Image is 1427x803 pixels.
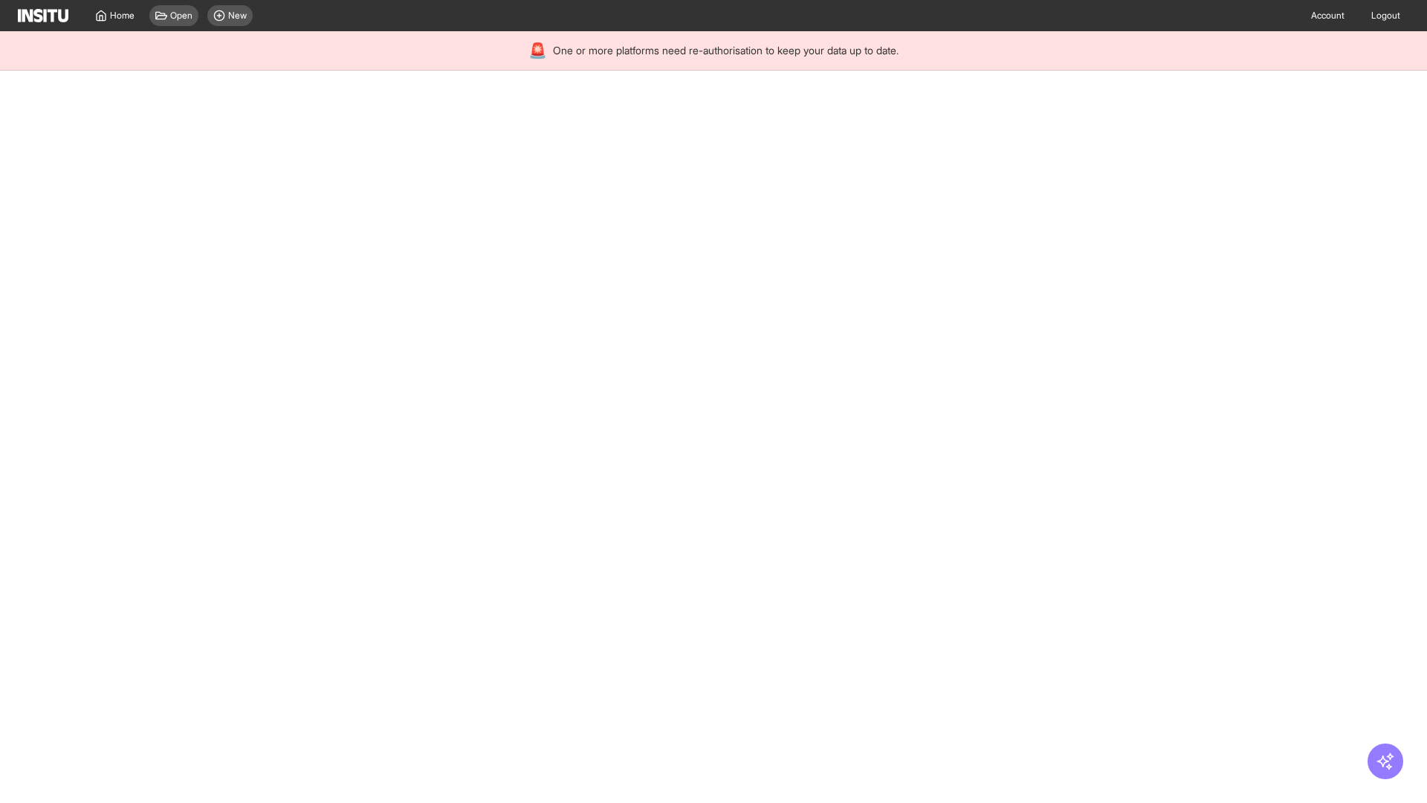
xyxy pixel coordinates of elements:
[170,10,192,22] span: Open
[553,43,899,58] span: One or more platforms need re-authorisation to keep your data up to date.
[528,40,547,61] div: 🚨
[18,9,68,22] img: Logo
[228,10,247,22] span: New
[110,10,135,22] span: Home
